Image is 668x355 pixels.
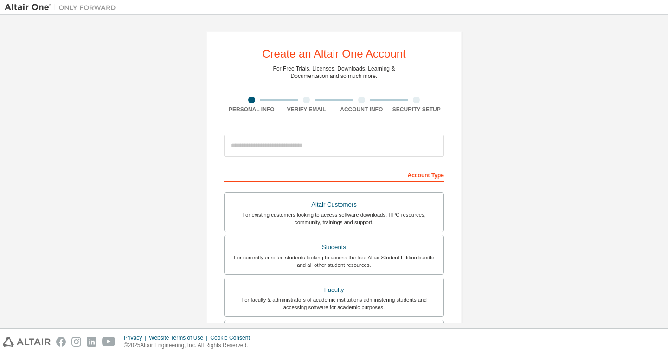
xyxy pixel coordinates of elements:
div: Privacy [124,334,149,342]
div: Altair Customers [230,198,438,211]
div: Students [230,241,438,254]
div: For Free Trials, Licenses, Downloads, Learning & Documentation and so much more. [273,65,395,80]
div: Account Info [334,106,389,113]
img: linkedin.svg [87,337,96,347]
div: Security Setup [389,106,444,113]
div: For currently enrolled students looking to access the free Altair Student Edition bundle and all ... [230,254,438,269]
p: © 2025 Altair Engineering, Inc. All Rights Reserved. [124,342,256,349]
div: Faculty [230,284,438,297]
img: instagram.svg [71,337,81,347]
img: youtube.svg [102,337,116,347]
img: Altair One [5,3,121,12]
img: facebook.svg [56,337,66,347]
div: Website Terms of Use [149,334,210,342]
div: For existing customers looking to access software downloads, HPC resources, community, trainings ... [230,211,438,226]
div: Account Type [224,167,444,182]
div: Personal Info [224,106,279,113]
div: Create an Altair One Account [262,48,406,59]
img: altair_logo.svg [3,337,51,347]
div: Verify Email [279,106,334,113]
div: Cookie Consent [210,334,255,342]
div: For faculty & administrators of academic institutions administering students and accessing softwa... [230,296,438,311]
